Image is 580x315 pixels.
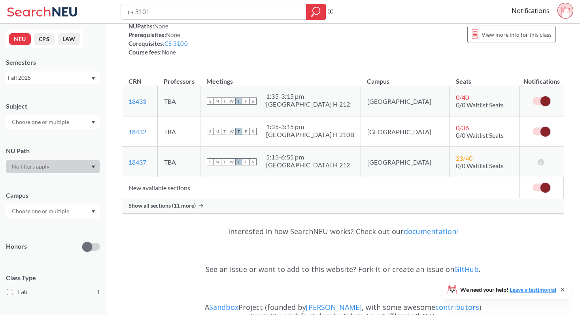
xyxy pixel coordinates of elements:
svg: magnifying glass [311,6,321,17]
span: T [235,97,242,105]
th: Notifications [520,69,564,86]
div: See an issue or want to add to this website? Fork it or create an issue on . [122,258,564,281]
span: 0/0 Waitlist Seats [456,101,504,109]
svg: Dropdown arrow [91,121,95,124]
div: Fall 2025Dropdown arrow [6,71,100,84]
span: Show all sections (11 more) [128,202,196,209]
span: S [249,158,257,165]
span: M [214,97,221,105]
a: 18432 [128,128,146,135]
div: 1:35 - 3:15 pm [266,123,354,131]
div: NUPaths: Prerequisites: Corequisites: Course fees: [128,22,188,56]
td: [GEOGRAPHIC_DATA] [361,147,449,177]
span: Class Type [6,274,100,282]
span: S [249,128,257,135]
span: W [228,158,235,165]
span: 0/0 Waitlist Seats [456,162,504,169]
div: Fall 2025 [8,73,91,82]
span: 0 / 40 [456,94,469,101]
td: New available sections [122,177,520,198]
span: T [235,128,242,135]
svg: Dropdown arrow [91,77,95,80]
td: [GEOGRAPHIC_DATA] [361,116,449,147]
div: Semesters [6,58,100,67]
td: TBA [157,147,200,177]
input: Choose one or multiple [8,206,74,216]
div: [GEOGRAPHIC_DATA] H 210B [266,131,354,139]
span: 0 / 36 [456,124,469,131]
span: T [221,97,228,105]
span: 1 [97,288,100,296]
div: Show all sections (11 more) [122,198,564,213]
div: Campus [6,191,100,200]
div: 5:15 - 6:55 pm [266,153,350,161]
span: F [242,128,249,135]
span: None [154,22,168,30]
a: [PERSON_NAME] [306,302,362,312]
div: NU Path [6,146,100,155]
span: S [207,128,214,135]
div: A Project (founded by , with some awesome ) [122,296,564,311]
a: Sandbox [209,302,238,312]
td: [GEOGRAPHIC_DATA] [361,86,449,116]
td: TBA [157,86,200,116]
th: Seats [450,69,520,86]
label: Lab [7,287,100,297]
a: Notifications [512,6,550,15]
div: Interested in how SearchNEU works? Check out our [122,220,564,243]
span: None [166,31,180,38]
a: 18433 [128,97,146,105]
span: None [162,49,176,56]
div: Dropdown arrow [6,204,100,218]
th: Campus [361,69,449,86]
a: contributors [435,302,479,312]
div: CRN [128,77,142,86]
div: Dropdown arrow [6,160,100,173]
span: F [242,158,249,165]
button: NEU [9,33,31,45]
span: M [214,128,221,135]
span: W [228,97,235,105]
div: Dropdown arrow [6,115,100,129]
div: [GEOGRAPHIC_DATA] H 212 [266,100,350,108]
span: View more info for this class [482,30,552,39]
button: CPS [34,33,55,45]
td: TBA [157,116,200,147]
a: 18437 [128,158,146,166]
div: Subject [6,102,100,111]
span: W [228,128,235,135]
p: Honors [6,242,27,251]
a: documentation! [404,227,458,236]
th: Professors [157,69,200,86]
span: T [221,128,228,135]
input: Class, professor, course number, "phrase" [127,5,300,19]
div: [GEOGRAPHIC_DATA] H 212 [266,161,350,169]
span: T [221,158,228,165]
a: CS 3100 [164,40,188,47]
span: 23 / 40 [456,154,472,162]
div: 1:35 - 3:15 pm [266,92,350,100]
th: Meetings [200,69,361,86]
span: 0/0 Waitlist Seats [456,131,504,139]
span: M [214,158,221,165]
input: Choose one or multiple [8,117,74,127]
span: We need your help! [460,287,556,292]
span: S [207,158,214,165]
a: Leave a testimonial [510,286,556,293]
div: magnifying glass [306,4,326,20]
span: S [207,97,214,105]
svg: Dropdown arrow [91,210,95,213]
svg: Dropdown arrow [91,165,95,169]
span: S [249,97,257,105]
span: F [242,97,249,105]
span: T [235,158,242,165]
a: GitHub [454,264,479,274]
button: LAW [58,33,80,45]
